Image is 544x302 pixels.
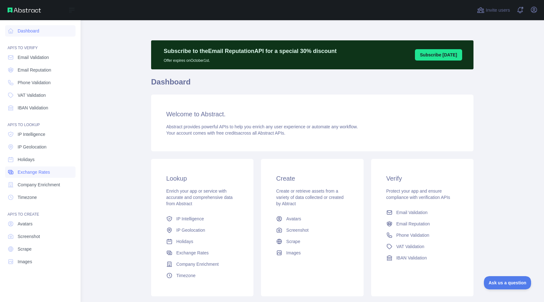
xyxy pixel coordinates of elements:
[18,156,35,163] span: Holidays
[166,131,285,136] span: Your account comes with across all Abstract APIs.
[18,67,51,73] span: Email Reputation
[384,218,461,229] a: Email Reputation
[166,124,358,129] span: Abstract provides powerful APIs to help you enrich any user experience or automate any workflow.
[176,250,209,256] span: Exchange Rates
[176,261,219,267] span: Company Enrichment
[5,192,76,203] a: Timezone
[476,5,511,15] button: Invite users
[164,47,337,55] p: Subscribe to the Email Reputation API for a special 30 % discount
[166,174,238,183] h3: Lookup
[176,227,205,233] span: IP Geolocation
[484,276,531,289] iframe: Toggle Customer Support
[276,189,343,206] span: Create or retrieve assets from a variety of data collected or created by Abtract
[5,256,76,267] a: Images
[5,141,76,153] a: IP Geolocation
[18,246,31,252] span: Scrape
[415,49,462,61] button: Subscribe [DATE]
[276,174,348,183] h3: Create
[5,179,76,190] a: Company Enrichment
[5,52,76,63] a: Email Validation
[5,38,76,50] div: API'S TO VERIFY
[151,77,473,92] h1: Dashboard
[18,194,37,200] span: Timezone
[164,247,241,258] a: Exchange Rates
[5,218,76,229] a: Avatars
[396,243,424,250] span: VAT Validation
[274,224,351,236] a: Screenshot
[216,131,238,136] span: free credits
[176,238,193,245] span: Holidays
[5,102,76,113] a: IBAN Validation
[18,144,47,150] span: IP Geolocation
[386,189,450,200] span: Protect your app and ensure compliance with verification APIs
[18,221,32,227] span: Avatars
[396,209,428,216] span: Email Validation
[18,105,48,111] span: IBAN Validation
[164,258,241,270] a: Company Enrichment
[384,229,461,241] a: Phone Validation
[5,154,76,165] a: Holidays
[5,243,76,255] a: Scrape
[5,115,76,127] div: API'S TO LOOKUP
[274,247,351,258] a: Images
[5,204,76,217] div: API'S TO CREATE
[18,169,50,175] span: Exchange Rates
[396,221,430,227] span: Email Reputation
[18,182,60,188] span: Company Enrichment
[384,241,461,252] a: VAT Validation
[5,231,76,242] a: Screenshot
[384,207,461,218] a: Email Validation
[286,227,309,233] span: Screenshot
[164,270,241,281] a: Timezone
[396,232,429,238] span: Phone Validation
[166,110,458,119] h3: Welcome to Abstract.
[274,213,351,224] a: Avatars
[5,166,76,178] a: Exchange Rates
[8,8,41,13] img: Abstract API
[5,64,76,76] a: Email Reputation
[5,90,76,101] a: VAT Validation
[164,224,241,236] a: IP Geolocation
[396,255,427,261] span: IBAN Validation
[164,236,241,247] a: Holidays
[18,233,40,240] span: Screenshot
[5,129,76,140] a: IP Intelligence
[18,79,51,86] span: Phone Validation
[286,216,301,222] span: Avatars
[5,77,76,88] a: Phone Validation
[166,189,233,206] span: Enrich your app or service with accurate and comprehensive data from Abstract
[164,55,337,63] p: Offer expires on October 1st.
[286,238,300,245] span: Scrape
[386,174,458,183] h3: Verify
[384,252,461,264] a: IBAN Validation
[18,258,32,265] span: Images
[486,7,510,14] span: Invite users
[164,213,241,224] a: IP Intelligence
[5,25,76,37] a: Dashboard
[176,216,204,222] span: IP Intelligence
[176,272,195,279] span: Timezone
[18,92,46,98] span: VAT Validation
[18,131,45,137] span: IP Intelligence
[286,250,301,256] span: Images
[18,54,49,61] span: Email Validation
[274,236,351,247] a: Scrape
